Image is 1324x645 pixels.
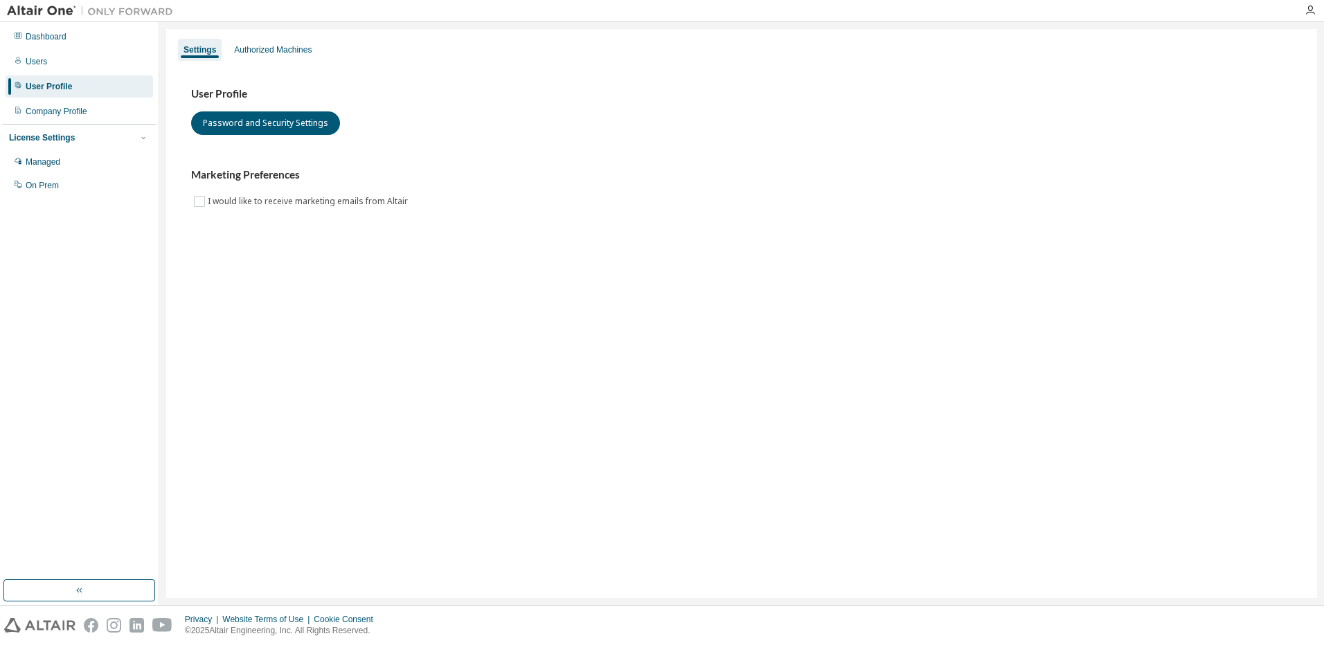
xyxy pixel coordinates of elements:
div: User Profile [26,81,72,92]
div: License Settings [9,132,75,143]
button: Password and Security Settings [191,111,340,135]
img: Altair One [7,4,180,18]
div: Website Terms of Use [222,614,314,625]
img: altair_logo.svg [4,618,75,633]
div: Users [26,56,47,67]
div: Company Profile [26,106,87,117]
div: Privacy [185,614,222,625]
img: youtube.svg [152,618,172,633]
p: © 2025 Altair Engineering, Inc. All Rights Reserved. [185,625,382,637]
div: Cookie Consent [314,614,381,625]
img: instagram.svg [107,618,121,633]
div: Settings [184,44,216,55]
img: linkedin.svg [129,618,144,633]
h3: Marketing Preferences [191,168,1292,182]
div: Dashboard [26,31,66,42]
div: Authorized Machines [234,44,312,55]
div: Managed [26,156,60,167]
img: facebook.svg [84,618,98,633]
label: I would like to receive marketing emails from Altair [208,193,411,210]
div: On Prem [26,180,59,191]
h3: User Profile [191,87,1292,101]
